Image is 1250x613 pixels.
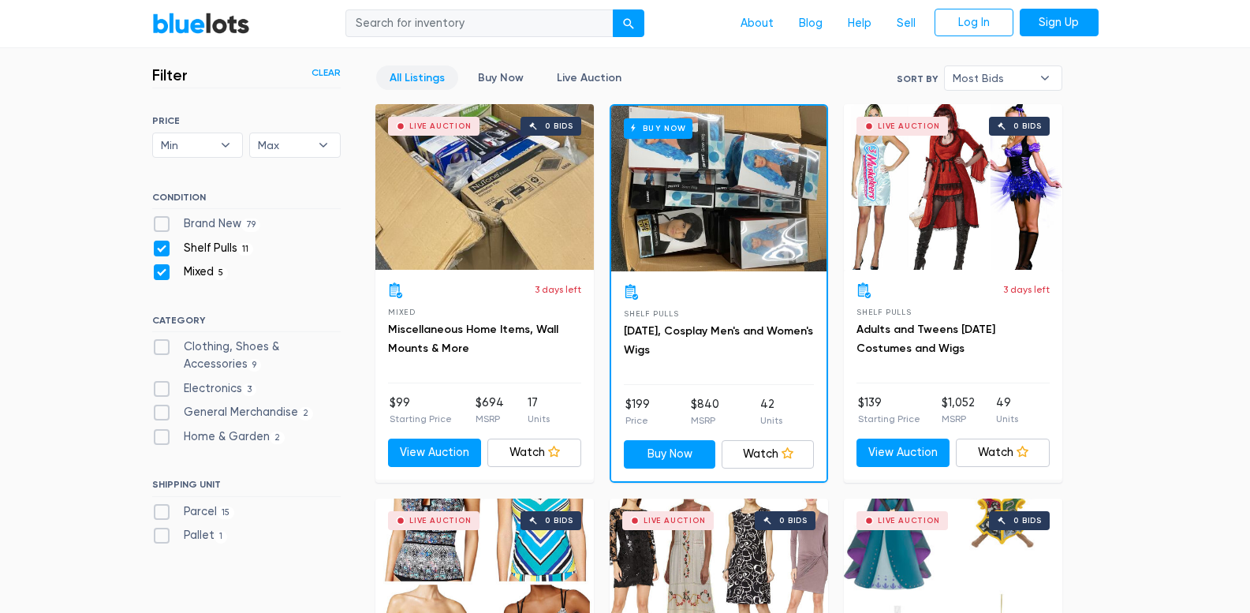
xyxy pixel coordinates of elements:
a: [DATE], Cosplay Men's and Women's Wigs [624,324,813,357]
a: Watch [956,439,1050,467]
li: $99 [390,394,452,426]
a: Blog [786,9,835,39]
a: About [728,9,786,39]
span: 79 [241,219,261,231]
p: Units [760,413,782,428]
li: $1,052 [942,394,975,426]
label: Mixed [152,264,229,281]
p: Units [996,412,1018,426]
b: ▾ [307,133,340,157]
p: MSRP [476,412,504,426]
span: 3 [242,383,257,396]
div: Live Auction [409,517,472,525]
a: Miscellaneous Home Items, Wall Mounts & More [388,323,558,355]
p: Price [625,413,650,428]
li: 49 [996,394,1018,426]
li: 17 [528,394,550,426]
div: 0 bids [1013,122,1042,130]
p: 3 days left [1003,282,1050,297]
p: Starting Price [390,412,452,426]
a: Sign Up [1020,9,1099,37]
label: Shelf Pulls [152,240,254,257]
input: Search for inventory [345,9,614,38]
li: $139 [858,394,920,426]
a: Live Auction [543,65,635,90]
span: Shelf Pulls [856,308,912,316]
div: 0 bids [1013,517,1042,525]
a: View Auction [388,439,482,467]
span: Most Bids [953,66,1032,90]
label: Clothing, Shoes & Accessories [152,338,341,372]
a: Log In [935,9,1013,37]
div: Live Auction [878,122,940,130]
div: 0 bids [779,517,808,525]
a: View Auction [856,439,950,467]
span: 9 [248,359,262,372]
li: 42 [760,396,782,428]
label: Brand New [152,215,261,233]
div: Live Auction [644,517,706,525]
a: Buy Now [465,65,537,90]
a: Live Auction 0 bids [844,104,1062,270]
a: Buy Now [611,106,826,271]
a: All Listings [376,65,458,90]
p: 3 days left [535,282,581,297]
li: $840 [691,396,719,428]
label: Electronics [152,380,257,398]
label: Pallet [152,527,228,544]
div: 0 bids [545,517,573,525]
label: Home & Garden [152,428,285,446]
span: Shelf Pulls [624,309,679,318]
a: Watch [722,440,814,469]
span: Min [161,133,213,157]
label: Parcel [152,503,235,521]
p: Starting Price [858,412,920,426]
span: 11 [237,243,254,256]
h6: PRICE [152,115,341,126]
a: Adults and Tweens [DATE] Costumes and Wigs [856,323,995,355]
a: Clear [312,65,341,80]
h6: Buy Now [624,118,692,138]
a: Sell [884,9,928,39]
p: MSRP [942,412,975,426]
h3: Filter [152,65,188,84]
a: Help [835,9,884,39]
span: 1 [215,531,228,544]
span: Max [258,133,310,157]
b: ▾ [1028,66,1062,90]
span: Mixed [388,308,416,316]
div: Live Auction [409,122,472,130]
div: 0 bids [545,122,573,130]
b: ▾ [209,133,242,157]
span: 2 [298,407,314,420]
a: BlueLots [152,12,250,35]
label: Sort By [897,72,938,86]
li: $694 [476,394,504,426]
span: 15 [217,506,235,519]
h6: CONDITION [152,192,341,209]
p: Units [528,412,550,426]
a: Live Auction 0 bids [375,104,594,270]
span: 2 [270,432,285,444]
h6: CATEGORY [152,315,341,332]
a: Watch [487,439,581,467]
a: Buy Now [624,440,716,469]
label: General Merchandise [152,404,314,421]
span: 5 [214,267,229,280]
p: MSRP [691,413,719,428]
h6: SHIPPING UNIT [152,479,341,496]
li: $199 [625,396,650,428]
div: Live Auction [878,517,940,525]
